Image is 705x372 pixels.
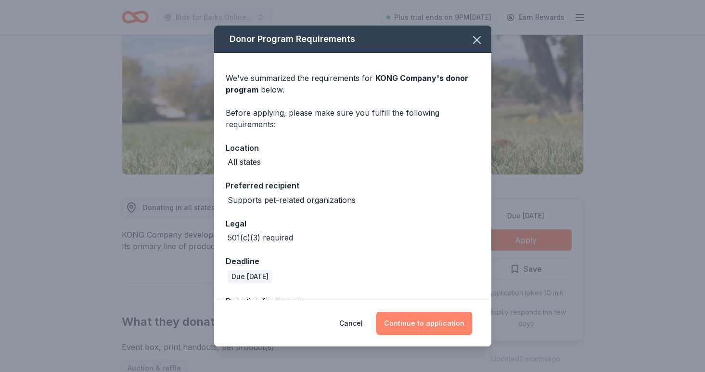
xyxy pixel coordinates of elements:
div: Donation frequency [226,295,480,307]
button: Cancel [339,312,363,335]
div: 501(c)(3) required [228,232,293,243]
div: Due [DATE] [228,270,272,283]
div: Donor Program Requirements [214,26,491,53]
div: Supports pet-related organizations [228,194,356,206]
div: Legal [226,217,480,230]
div: Preferred recipient [226,179,480,192]
div: All states [228,156,261,168]
div: Before applying, please make sure you fulfill the following requirements: [226,107,480,130]
div: Location [226,142,480,154]
button: Continue to application [376,312,472,335]
div: We've summarized the requirements for below. [226,72,480,95]
div: Deadline [226,255,480,267]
